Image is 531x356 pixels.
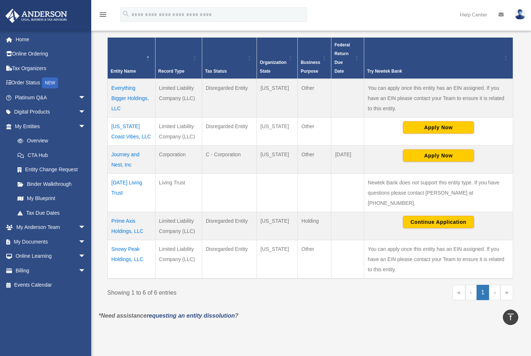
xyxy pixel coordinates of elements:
[42,77,58,88] div: NEW
[453,285,465,300] a: First
[403,216,474,228] button: Continue Application
[78,105,93,120] span: arrow_drop_down
[364,79,513,118] td: You can apply once this entity has an EIN assigned. If you have an EIN please contact your Team t...
[298,240,331,279] td: Other
[5,47,97,61] a: Online Ordering
[331,38,364,79] th: Federal Return Due Date: Activate to sort
[205,69,227,74] span: Tax Status
[108,38,155,79] th: Entity Name: Activate to invert sorting
[108,146,155,174] td: Journey and Nest, Inc
[298,212,331,240] td: Holding
[465,285,477,300] a: Previous
[403,149,474,162] button: Apply Now
[5,220,97,235] a: My Anderson Teamarrow_drop_down
[99,10,107,19] i: menu
[78,90,93,105] span: arrow_drop_down
[10,162,93,177] a: Entity Change Request
[155,212,202,240] td: Limited Liability Company (LLC)
[78,220,93,235] span: arrow_drop_down
[364,174,513,212] td: Newtek Bank does not support this entity type. If you have questions please contact [PERSON_NAME]...
[155,118,202,146] td: Limited Liability Company (LLC)
[202,118,257,146] td: Disregarded Entity
[202,38,257,79] th: Tax Status: Activate to sort
[108,240,155,279] td: Snowy Peak Holdings, LLC
[10,206,93,220] a: Tax Due Dates
[10,191,93,206] a: My Blueprint
[155,174,202,212] td: Living Trust
[202,212,257,240] td: Disregarded Entity
[202,240,257,279] td: Disregarded Entity
[155,38,202,79] th: Record Type: Activate to sort
[367,67,502,76] div: Try Newtek Bank
[78,234,93,249] span: arrow_drop_down
[5,234,97,249] a: My Documentsarrow_drop_down
[500,285,513,300] a: Last
[257,79,297,118] td: [US_STATE]
[298,79,331,118] td: Other
[108,118,155,146] td: [US_STATE] Coast Vibes, LLC
[5,105,97,119] a: Digital Productsarrow_drop_down
[99,13,107,19] a: menu
[155,146,202,174] td: Corporation
[5,249,97,264] a: Online Learningarrow_drop_down
[78,119,93,134] span: arrow_drop_down
[78,263,93,278] span: arrow_drop_down
[298,146,331,174] td: Other
[5,32,97,47] a: Home
[298,38,331,79] th: Business Purpose: Activate to sort
[257,240,297,279] td: [US_STATE]
[202,79,257,118] td: Disregarded Entity
[78,249,93,264] span: arrow_drop_down
[334,42,350,74] span: Federal Return Due Date
[5,61,97,76] a: Tax Organizers
[5,119,93,134] a: My Entitiesarrow_drop_down
[257,38,297,79] th: Organization State: Activate to sort
[155,240,202,279] td: Limited Liability Company (LLC)
[107,285,305,298] div: Showing 1 to 6 of 6 entries
[5,90,97,105] a: Platinum Q&Aarrow_drop_down
[506,313,515,321] i: vertical_align_top
[477,285,489,300] a: 1
[10,134,89,148] a: Overview
[147,313,235,319] a: requesting an entity dissolution
[257,212,297,240] td: [US_STATE]
[3,9,69,23] img: Anderson Advisors Platinum Portal
[257,146,297,174] td: [US_STATE]
[111,69,136,74] span: Entity Name
[155,79,202,118] td: Limited Liability Company (LLC)
[108,174,155,212] td: [DATE] Living Trust
[5,278,97,292] a: Events Calendar
[298,118,331,146] td: Other
[260,60,286,74] span: Organization State
[10,177,93,191] a: Binder Walkthrough
[301,60,320,74] span: Business Purpose
[158,69,185,74] span: Record Type
[503,310,518,325] a: vertical_align_top
[515,9,526,20] img: User Pic
[5,76,97,91] a: Order StatusNEW
[10,148,93,162] a: CTA Hub
[364,38,513,79] th: Try Newtek Bank : Activate to sort
[403,121,474,134] button: Apply Now
[122,10,130,18] i: search
[108,212,155,240] td: Prime Axis Holdings, LLC
[99,313,238,319] em: *Need assistance ?
[5,263,97,278] a: Billingarrow_drop_down
[108,79,155,118] td: Everything Bigger Holdings, LLC
[364,240,513,279] td: You can apply once this entity has an EIN assigned. If you have an EIN please contact your Team t...
[202,146,257,174] td: C - Corporation
[257,118,297,146] td: [US_STATE]
[489,285,500,300] a: Next
[331,146,364,174] td: [DATE]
